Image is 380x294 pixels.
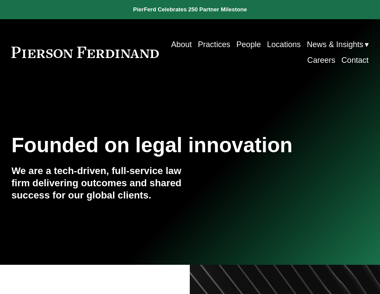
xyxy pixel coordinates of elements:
[171,37,192,52] a: About
[267,37,301,52] a: Locations
[11,133,309,157] h1: Founded on legal innovation
[307,38,363,52] span: News & Insights
[307,37,369,52] a: folder dropdown
[236,37,261,52] a: People
[11,165,190,202] h4: We are a tech-driven, full-service law firm delivering outcomes and shared success for our global...
[342,52,369,68] a: Contact
[198,37,230,52] a: Practices
[307,52,335,68] a: Careers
